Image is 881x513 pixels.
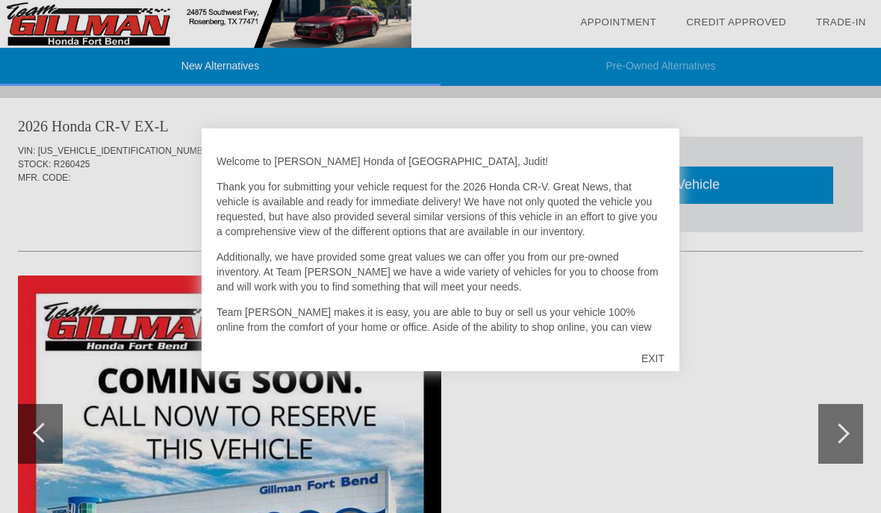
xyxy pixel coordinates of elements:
p: Thank you for submitting your vehicle request for the 2026 Honda CR-V. Great News, that vehicle i... [217,179,664,239]
p: Team [PERSON_NAME] makes it is easy, you are able to buy or sell us your vehicle 100% online from... [217,305,664,379]
a: Trade-In [816,16,866,28]
p: Additionally, we have provided some great values we can offer you from our pre-owned inventory. A... [217,249,664,294]
a: Credit Approved [686,16,786,28]
div: EXIT [626,336,679,381]
p: Welcome to [PERSON_NAME] Honda of [GEOGRAPHIC_DATA], Judit! [217,154,664,169]
a: Appointment [580,16,656,28]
